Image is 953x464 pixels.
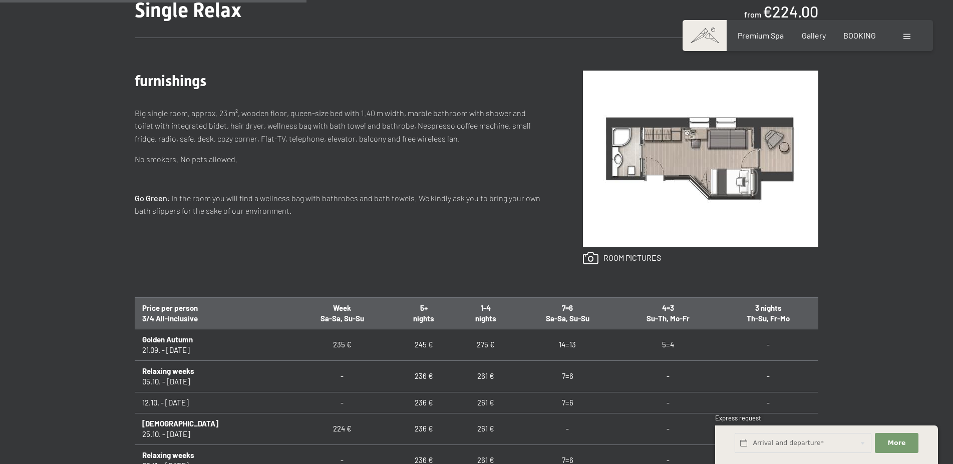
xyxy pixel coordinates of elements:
td: 236 € [393,413,455,444]
td: 224 € [292,413,393,444]
th: Week [292,297,393,329]
span: nights [475,314,496,323]
strong: Go Green [135,193,167,203]
td: 5=4 [618,329,718,360]
td: - [618,413,718,444]
b: €224.00 [763,3,818,21]
td: 25.10. - [DATE] [135,413,292,444]
span: Th-Su, Fr-Mo [747,314,790,323]
td: 236 € [393,360,455,392]
b: Relaxing weeks [142,450,194,459]
span: 3/4 All-inclusive [142,314,198,323]
p: Big single room, approx. 23 m², wooden floor, queen-size bed with 1.40 m width, marble bathroom w... [135,107,543,145]
td: - [718,360,818,392]
th: 5+ [393,297,455,329]
th: 7=6 [517,297,618,329]
td: 14=13 [517,329,618,360]
td: - [718,392,818,413]
span: Su-Th, Mo-Fr [647,314,690,323]
p: : In the room you will find a wellness bag with bathrobes and bath towels. We kindly ask you to b... [135,192,543,217]
b: [DEMOGRAPHIC_DATA] [142,419,218,428]
td: 245 € [393,329,455,360]
span: More [888,438,906,447]
span: Sa-Sa, Su-Su [321,314,364,323]
td: 7=6 [517,392,618,413]
td: 7=6 [517,360,618,392]
th: 4=3 [618,297,718,329]
a: BOOKING [843,31,876,40]
td: 21.09. - [DATE] [135,329,292,360]
td: - [517,413,618,444]
span: furnishings [135,72,206,90]
span: Express request [715,414,761,422]
td: 261 € [455,360,517,392]
td: 261 € [455,392,517,413]
td: - [618,392,718,413]
span: nights [413,314,434,323]
td: 12.10. - [DATE] [135,392,292,413]
td: - [718,329,818,360]
a: Premium Spa [738,31,784,40]
a: Gallery [802,31,826,40]
span: from [744,10,761,19]
b: Golden Autumn [142,335,193,344]
td: 275 € [455,329,517,360]
span: Price per person [142,303,198,312]
button: More [875,433,918,453]
img: Single Relax [583,71,818,247]
td: - [618,360,718,392]
td: 05.10. - [DATE] [135,360,292,392]
b: Relaxing weeks [142,366,194,375]
td: 261 € [455,413,517,444]
td: 236 € [393,392,455,413]
th: 1-4 [455,297,517,329]
td: - [292,392,393,413]
td: 235 € [292,329,393,360]
td: - [292,360,393,392]
p: No smokers. No pets allowed. [135,153,543,166]
span: Sa-Sa, Su-Su [546,314,589,323]
th: 3 nights [718,297,818,329]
